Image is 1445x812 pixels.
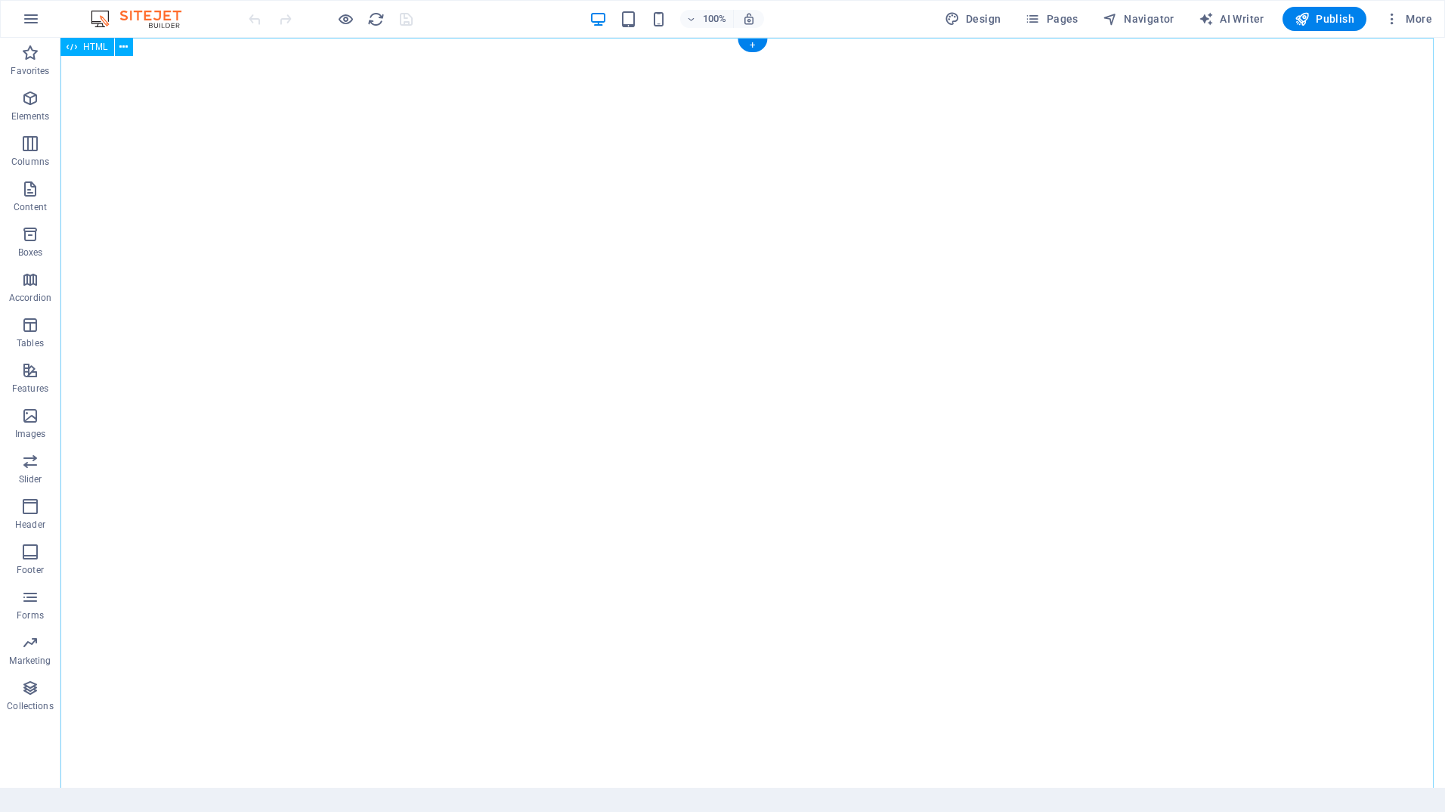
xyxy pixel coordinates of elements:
[18,246,43,259] p: Boxes
[17,337,44,349] p: Tables
[945,11,1001,26] span: Design
[15,519,45,531] p: Header
[15,428,46,440] p: Images
[367,11,385,28] i: Reload page
[1193,7,1270,31] button: AI Writer
[1025,11,1078,26] span: Pages
[11,156,49,168] p: Columns
[680,10,734,28] button: 100%
[939,7,1007,31] div: Design (Ctrl+Alt+Y)
[87,10,200,28] img: Editor Logo
[1097,7,1180,31] button: Navigator
[11,65,49,77] p: Favorites
[7,700,53,712] p: Collections
[703,10,727,28] h6: 100%
[742,12,756,26] i: On resize automatically adjust zoom level to fit chosen device.
[83,42,108,51] span: HTML
[738,39,767,52] div: +
[9,655,51,667] p: Marketing
[1199,11,1264,26] span: AI Writer
[1019,7,1084,31] button: Pages
[1385,11,1432,26] span: More
[17,564,44,576] p: Footer
[14,201,47,213] p: Content
[1295,11,1354,26] span: Publish
[9,292,51,304] p: Accordion
[19,473,42,485] p: Slider
[1283,7,1366,31] button: Publish
[1103,11,1174,26] span: Navigator
[1378,7,1438,31] button: More
[12,383,48,395] p: Features
[17,609,44,621] p: Forms
[367,10,385,28] button: reload
[336,10,354,28] button: Click here to leave preview mode and continue editing
[11,110,50,122] p: Elements
[939,7,1007,31] button: Design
